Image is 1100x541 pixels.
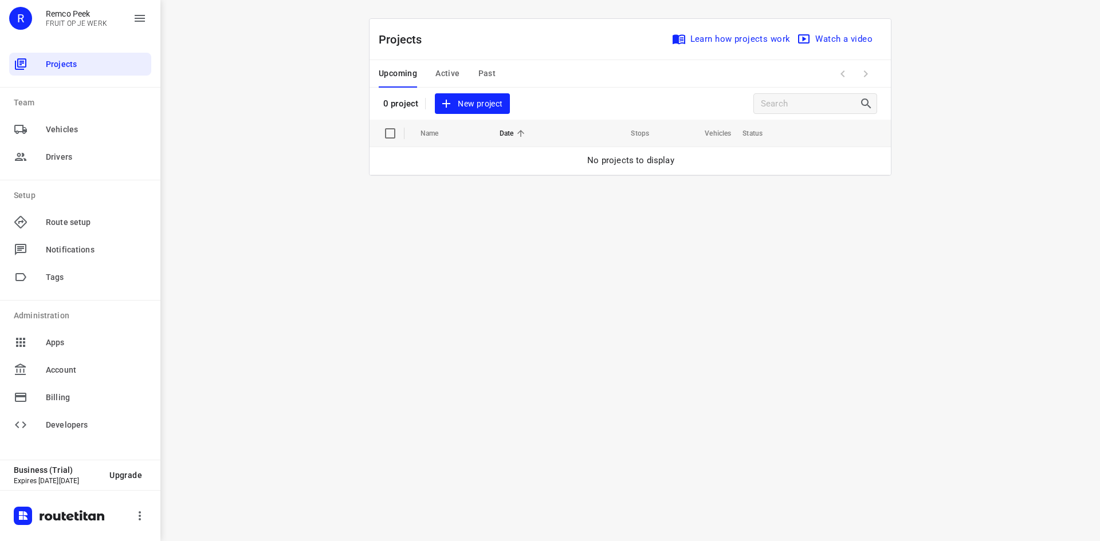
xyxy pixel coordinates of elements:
[435,93,509,114] button: New project
[46,364,147,376] span: Account
[9,266,151,289] div: Tags
[831,62,854,85] span: Previous Page
[9,331,151,354] div: Apps
[9,386,151,409] div: Billing
[9,413,151,436] div: Developers
[9,211,151,234] div: Route setup
[9,358,151,381] div: Account
[14,310,151,322] p: Administration
[46,58,147,70] span: Projects
[478,66,496,81] span: Past
[46,271,147,283] span: Tags
[500,127,529,140] span: Date
[14,97,151,109] p: Team
[46,151,147,163] span: Drivers
[854,62,877,85] span: Next Page
[9,238,151,261] div: Notifications
[14,465,100,475] p: Business (Trial)
[9,118,151,141] div: Vehicles
[46,419,147,431] span: Developers
[379,31,431,48] p: Projects
[859,97,877,110] div: Search
[109,471,142,480] span: Upgrade
[100,465,151,485] button: Upgrade
[742,127,777,140] span: Status
[46,216,147,228] span: Route setup
[690,127,731,140] span: Vehicles
[9,53,151,76] div: Projects
[383,98,418,109] p: 0 project
[46,244,147,256] span: Notifications
[46,9,107,18] p: Remco Peek
[379,66,417,81] span: Upcoming
[9,145,151,168] div: Drivers
[46,392,147,404] span: Billing
[435,66,459,81] span: Active
[442,97,502,111] span: New project
[421,127,454,140] span: Name
[14,189,151,202] p: Setup
[616,127,649,140] span: Stops
[14,477,100,485] p: Expires [DATE][DATE]
[761,95,859,113] input: Search projects
[46,19,107,27] p: FRUIT OP JE WERK
[46,337,147,349] span: Apps
[9,7,32,30] div: R
[46,124,147,136] span: Vehicles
